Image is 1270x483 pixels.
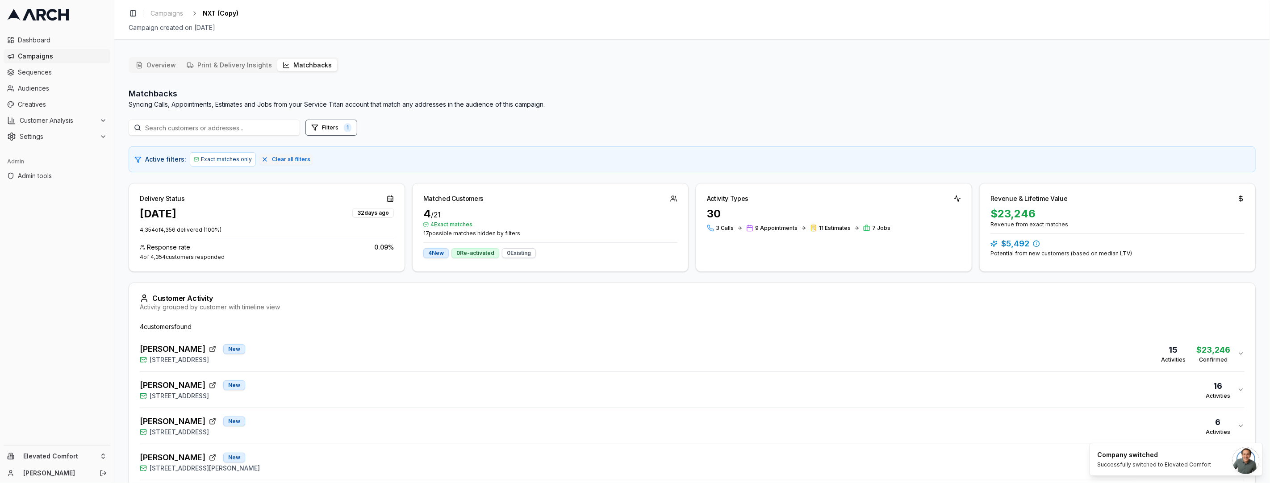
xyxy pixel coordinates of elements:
[423,221,677,228] span: 4 Exact matches
[223,344,245,354] div: New
[140,294,1245,303] div: Customer Activity
[129,100,545,109] p: Syncing Calls, Appointments, Estimates and Jobs from your Service Titan account that match any ad...
[4,33,110,47] a: Dashboard
[140,408,1245,444] button: [PERSON_NAME]New[STREET_ADDRESS]6Activities
[201,156,252,163] span: Exact matches only
[140,343,205,355] span: [PERSON_NAME]
[129,120,300,136] input: Search customers or addresses...
[272,156,310,163] span: Clear all filters
[451,248,499,258] div: 0 Re-activated
[4,449,110,463] button: Elevated Comfort
[145,155,186,164] span: Active filters:
[223,416,245,426] div: New
[140,322,1245,331] div: 4 customer s found
[4,154,110,169] div: Admin
[130,59,181,71] button: Overview
[1232,447,1259,474] div: Open chat
[374,243,394,252] span: 0.09 %
[707,207,961,221] div: 30
[140,415,205,428] span: [PERSON_NAME]
[18,36,107,45] span: Dashboard
[23,469,90,478] a: [PERSON_NAME]
[344,123,351,132] span: 1
[423,194,484,203] div: Matched Customers
[150,9,183,18] span: Campaigns
[18,52,107,61] span: Campaigns
[1196,356,1230,363] div: Confirmed
[1097,461,1211,468] div: Successfully switched to Elevated Comfort
[150,355,209,364] span: [STREET_ADDRESS]
[140,379,205,391] span: [PERSON_NAME]
[140,226,394,233] p: 4,354 of 4,356 delivered ( 100 %)
[18,84,107,93] span: Audiences
[140,451,205,464] span: [PERSON_NAME]
[129,87,545,100] h2: Matchbacks
[140,336,1245,371] button: [PERSON_NAME]New[STREET_ADDRESS]15Activities$23,246Confirmed
[140,207,176,221] div: [DATE]
[4,113,110,128] button: Customer Analysis
[147,243,190,252] span: Response rate
[259,154,312,165] button: Clear all filters
[277,59,337,71] button: Matchbacks
[352,207,394,218] button: 32days ago
[140,254,394,261] div: 4 of 4,354 customers responded
[20,132,96,141] span: Settings
[990,194,1068,203] div: Revenue & Lifetime Value
[352,208,394,218] div: 32 days ago
[18,100,107,109] span: Creatives
[4,97,110,112] a: Creatives
[423,230,677,237] span: 17 possible matches hidden by filters
[20,116,96,125] span: Customer Analysis
[147,7,238,20] nav: breadcrumb
[707,194,748,203] div: Activity Types
[147,7,187,20] a: Campaigns
[1206,380,1230,392] div: 16
[223,453,245,462] div: New
[4,169,110,183] a: Admin tools
[305,120,357,136] button: Open filters (1 active)
[140,444,1245,480] button: [PERSON_NAME]New[STREET_ADDRESS][PERSON_NAME]4Activities
[1206,416,1230,429] div: 6
[140,303,1245,312] div: Activity grouped by customer with timeline view
[150,428,209,437] span: [STREET_ADDRESS]
[1097,450,1211,459] div: Company switched
[150,464,260,473] span: [STREET_ADDRESS][PERSON_NAME]
[755,225,798,232] span: 9 Appointments
[990,237,1245,250] div: $5,492
[150,391,209,400] span: [STREET_ADDRESS]
[1161,344,1186,356] div: 15
[1161,356,1186,363] div: Activities
[1196,344,1230,356] div: $23,246
[716,225,734,232] span: 3 Calls
[140,372,1245,408] button: [PERSON_NAME]New[STREET_ADDRESS]16Activities
[4,81,110,96] a: Audiences
[1206,429,1230,436] div: Activities
[990,221,1245,228] div: Revenue from exact matches
[1206,392,1230,400] div: Activities
[97,467,109,479] button: Log out
[502,248,536,258] div: 0 Existing
[431,210,441,219] span: / 21
[990,250,1245,257] div: Potential from new customers (based on median LTV)
[223,380,245,390] div: New
[129,23,1256,32] div: Campaign created on [DATE]
[23,452,96,460] span: Elevated Comfort
[18,171,107,180] span: Admin tools
[872,225,890,232] span: 7 Jobs
[18,68,107,77] span: Sequences
[140,194,185,203] div: Delivery Status
[181,59,277,71] button: Print & Delivery Insights
[990,207,1245,221] div: $23,246
[819,225,851,232] span: 11 Estimates
[423,248,449,258] div: 4 New
[4,49,110,63] a: Campaigns
[203,9,238,18] span: NXT (Copy)
[4,129,110,144] button: Settings
[4,65,110,79] a: Sequences
[423,207,677,221] div: 4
